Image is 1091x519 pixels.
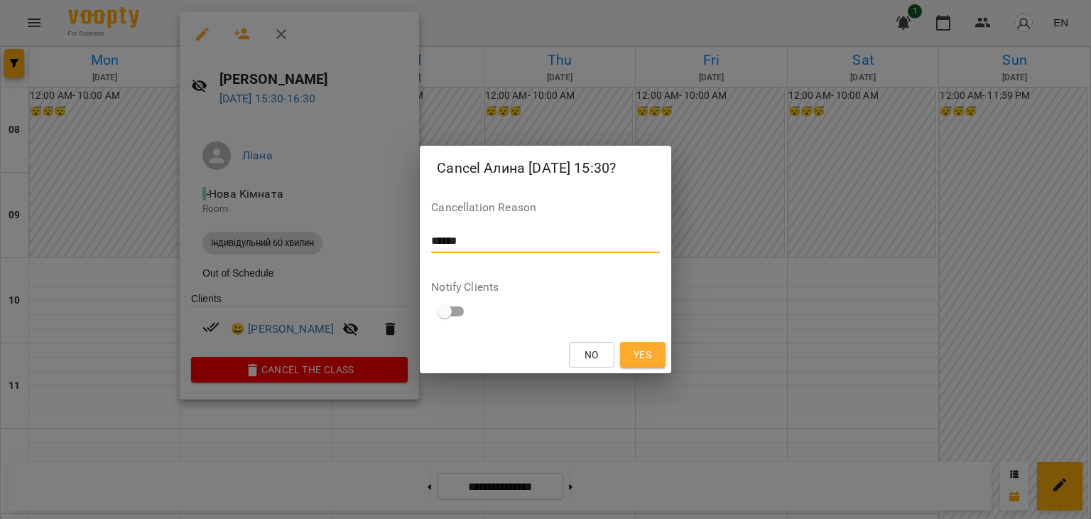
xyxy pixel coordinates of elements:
[431,282,659,293] label: Notify Clients
[437,157,653,179] h2: Cancel Алина [DATE] 15:30?
[431,202,659,213] label: Cancellation Reason
[634,346,651,363] span: Yes
[620,342,666,368] button: Yes
[569,342,614,368] button: No
[585,346,599,363] span: No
